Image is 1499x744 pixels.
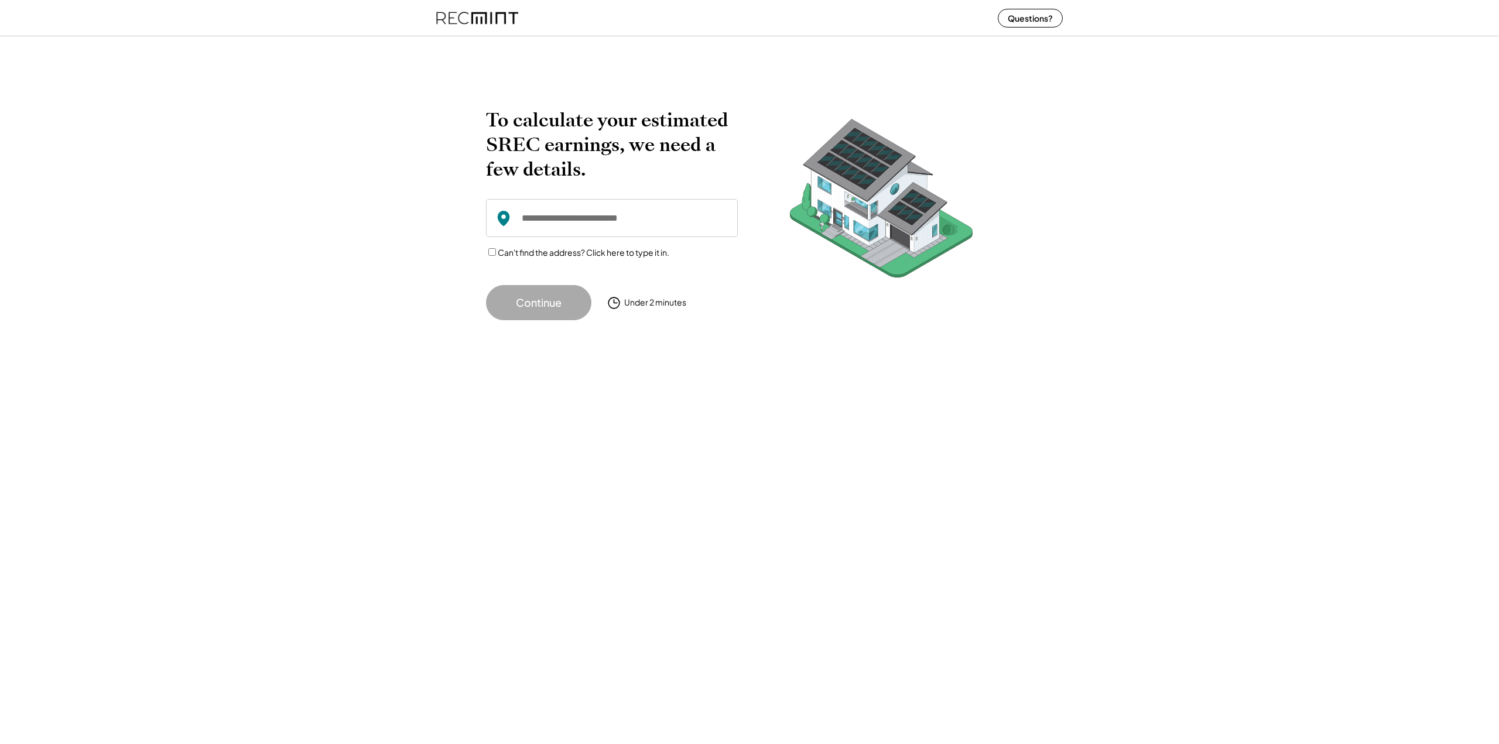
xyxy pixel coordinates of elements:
label: Can't find the address? Click here to type it in. [498,247,669,258]
div: Under 2 minutes [624,297,686,308]
button: Continue [486,285,591,320]
img: RecMintArtboard%207.png [767,108,995,296]
h2: To calculate your estimated SREC earnings, we need a few details. [486,108,738,181]
img: recmint-logotype%403x%20%281%29.jpeg [436,2,518,33]
button: Questions? [998,9,1063,28]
